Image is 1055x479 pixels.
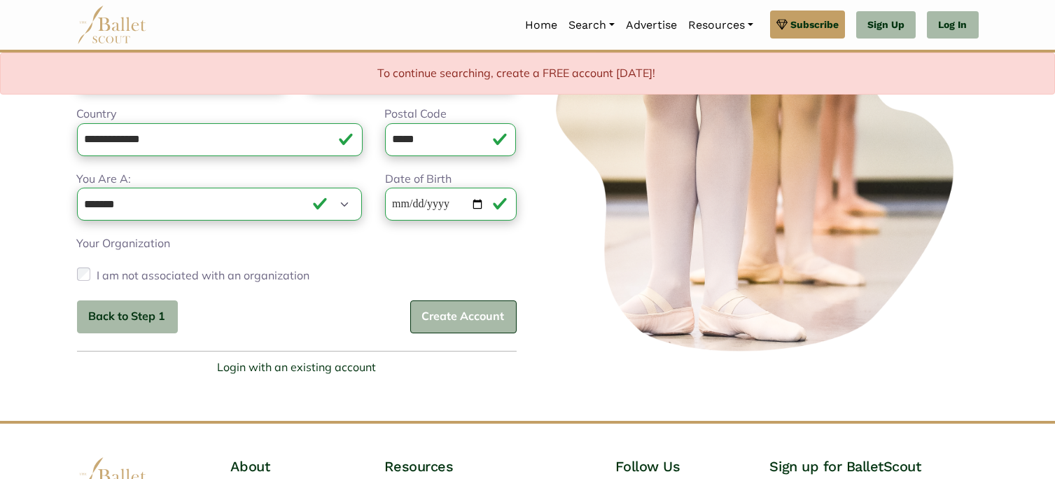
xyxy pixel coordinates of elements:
[620,11,683,40] a: Advertise
[790,17,839,32] span: Subscribe
[77,170,132,188] label: You Are A:
[563,11,620,40] a: Search
[519,11,563,40] a: Home
[385,170,452,188] label: Date of Birth
[77,235,171,253] label: Your Organization
[77,300,178,333] button: Back to Step 1
[77,105,118,123] label: Country
[776,17,788,32] img: gem.svg
[683,11,759,40] a: Resources
[385,457,594,475] h4: Resources
[770,11,845,39] a: Subscribe
[770,457,979,475] h4: Sign up for BalletScout
[856,11,916,39] a: Sign Up
[217,359,376,377] a: Login with an existing account
[385,105,447,123] label: Postal Code
[410,300,517,333] button: Create Account
[927,11,978,39] a: Log In
[616,457,748,475] h4: Follow Us
[231,457,363,475] h4: About
[97,264,310,286] label: I am not associated with an organization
